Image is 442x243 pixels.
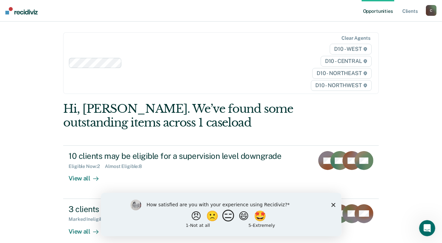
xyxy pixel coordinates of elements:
div: View all [69,169,106,182]
div: Clear agents [341,35,370,41]
button: C [426,5,437,16]
div: 3 clients may be eligible for early discharge [69,204,305,214]
div: Eligible Now : 2 [69,164,105,169]
span: D10 - NORTHEAST [312,68,371,79]
div: 10 clients may be eligible for a supervision level downgrade [69,151,305,161]
img: Recidiviz [5,7,38,14]
div: Almost Eligible : 8 [105,164,147,169]
span: D10 - CENTRAL [321,56,372,67]
div: Marked Ineligible : 14 [69,216,118,222]
div: View all [69,222,106,235]
span: D10 - WEST [330,44,371,55]
iframe: Survey by Kim from Recidiviz [101,193,341,236]
a: 10 clients may be eligible for a supervision level downgradeEligible Now:2Almost Eligible:8View all [63,145,378,199]
span: D10 - NORTHWEST [311,80,371,91]
div: Hi, [PERSON_NAME]. We’ve found some outstanding items across 1 caseload [63,102,316,130]
iframe: Intercom live chat [419,220,435,236]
